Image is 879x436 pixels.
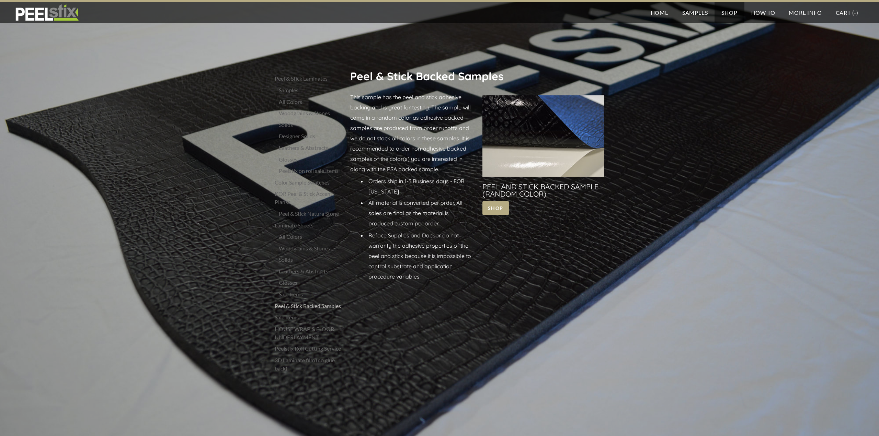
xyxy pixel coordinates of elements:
[279,98,343,106] a: All Colors
[279,132,343,140] a: Designer Solids
[675,2,715,23] a: Samples
[279,267,343,275] a: Leathers & Abstracts
[275,313,343,321] a: Sale Items
[275,178,343,187] a: Color Sample Swatches
[367,198,472,228] li: All material is converted per order. All sales are final as the material is produced custom per o...
[715,2,744,23] a: Shop
[279,279,343,287] a: Glosses
[644,2,675,23] a: Home
[350,92,472,292] div: ​
[279,167,343,175] a: Peelstix on roll sale Items
[744,2,782,23] a: How To
[275,344,343,353] a: Peelstix Roll Cutting Service
[854,9,856,16] span: -
[275,74,343,83] a: Peel & Stick Laminates
[782,2,829,23] a: More Info
[279,155,343,164] a: Glosses
[275,190,343,206] a: KOR Peel & Stick Accent Planks
[279,121,343,129] a: Solids
[275,302,343,310] a: Peel & Stick Backed Samples
[367,176,472,197] li: Orders ship in 1-3 Business days - FOB [US_STATE]
[279,109,343,117] a: Woodgrains & Stones
[279,144,343,152] a: Leathers & Abstracts
[829,2,865,23] a: Cart (-)
[275,325,343,341] a: HOUSE WRAP & FLOOR UNDERLAYMENT
[350,69,503,83] font: Peel & Stick Backed Samples
[350,94,471,173] span: This sample has the peel and stick adhesive backing and is great for testing. The sample will com...
[279,233,343,241] a: All Colors
[275,221,343,229] a: Laminate Sheets
[279,86,343,94] a: Samples
[279,244,343,252] a: Woodgrains & Stones
[14,4,80,21] img: REFACE SUPPLIES
[279,290,343,298] a: Sale Items
[275,356,343,373] a: 3D Laminate film (no glue back)
[279,256,343,264] a: Solids
[279,210,343,218] a: Peel & Stick Natura Stone
[367,230,472,282] li: Reface Supplies and Dackor do not warranty the adhesive properties of the peel and stick because ...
